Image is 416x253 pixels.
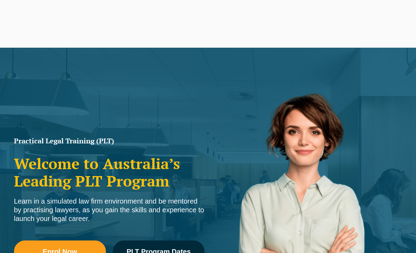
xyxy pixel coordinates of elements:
h2: Welcome to Australia’s Leading PLT Program [14,155,205,190]
div: Learn in a simulated law firm environment and be mentored by practising lawyers, as you gain the ... [14,197,205,223]
h1: Practical Legal Training (PLT) [14,137,205,144]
